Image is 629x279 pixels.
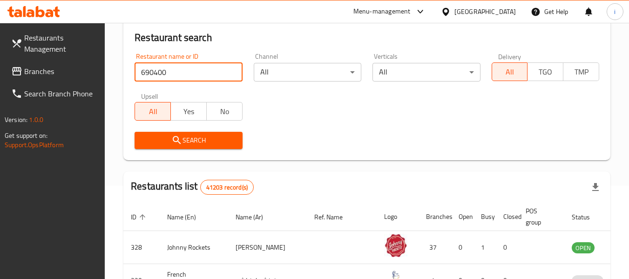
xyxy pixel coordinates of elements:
[314,211,355,223] span: Ref. Name
[4,60,105,82] a: Branches
[451,203,473,231] th: Open
[572,211,602,223] span: Status
[384,234,407,257] img: Johnny Rockets
[29,114,43,126] span: 1.0.0
[254,63,361,82] div: All
[531,65,560,79] span: TGO
[4,82,105,105] a: Search Branch Phone
[135,132,242,149] button: Search
[5,129,47,142] span: Get support on:
[473,203,496,231] th: Busy
[492,62,528,81] button: All
[527,62,563,81] button: TGO
[139,105,167,118] span: All
[4,27,105,60] a: Restaurants Management
[170,102,207,121] button: Yes
[131,211,149,223] span: ID
[451,231,473,264] td: 0
[377,203,419,231] th: Logo
[24,66,98,77] span: Branches
[572,242,595,253] div: OPEN
[142,135,235,146] span: Search
[24,88,98,99] span: Search Branch Phone
[135,63,242,82] input: Search for restaurant name or ID..
[131,179,254,195] h2: Restaurants list
[572,243,595,253] span: OPEN
[24,32,98,54] span: Restaurants Management
[496,65,524,79] span: All
[614,7,615,17] span: i
[526,205,553,228] span: POS group
[5,139,64,151] a: Support.OpsPlatform
[584,176,607,198] div: Export file
[167,211,208,223] span: Name (En)
[210,105,239,118] span: No
[372,63,480,82] div: All
[123,231,160,264] td: 328
[496,203,518,231] th: Closed
[236,211,275,223] span: Name (Ar)
[206,102,243,121] button: No
[567,65,595,79] span: TMP
[498,53,521,60] label: Delivery
[141,93,158,99] label: Upsell
[454,7,516,17] div: [GEOGRAPHIC_DATA]
[160,231,228,264] td: Johnny Rockets
[419,203,451,231] th: Branches
[419,231,451,264] td: 37
[135,102,171,121] button: All
[228,231,307,264] td: [PERSON_NAME]
[135,31,599,45] h2: Restaurant search
[5,114,27,126] span: Version:
[496,231,518,264] td: 0
[353,6,411,17] div: Menu-management
[175,105,203,118] span: Yes
[201,183,253,192] span: 41203 record(s)
[563,62,599,81] button: TMP
[200,180,254,195] div: Total records count
[473,231,496,264] td: 1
